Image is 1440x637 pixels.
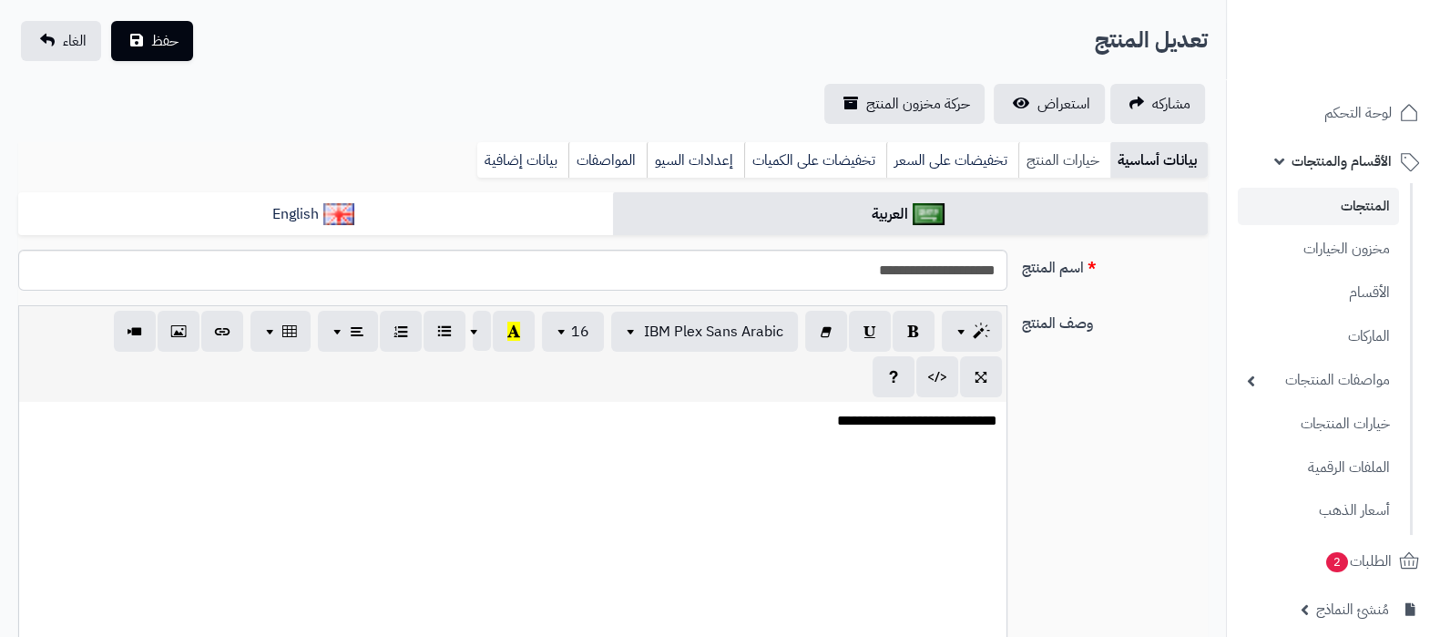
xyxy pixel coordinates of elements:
[647,142,744,179] a: إعدادات السيو
[1238,91,1429,135] a: لوحة التحكم
[1324,549,1392,574] span: الطلبات
[1326,552,1348,572] span: 2
[1324,100,1392,126] span: لوحة التحكم
[1292,149,1392,174] span: الأقسام والمنتجات
[1152,93,1190,115] span: مشاركه
[1018,142,1110,179] a: خيارات المنتج
[477,142,568,179] a: بيانات إضافية
[323,203,355,225] img: English
[111,21,193,61] button: حفظ
[1238,361,1399,400] a: مواصفات المنتجات
[1238,491,1399,530] a: أسعار الذهب
[613,192,1208,237] a: العربية
[1238,230,1399,269] a: مخزون الخيارات
[1316,597,1389,622] span: مُنشئ النماذج
[1095,22,1208,59] h2: تعديل المنتج
[1110,84,1205,124] a: مشاركه
[542,312,604,352] button: 16
[1238,188,1399,225] a: المنتجات
[866,93,970,115] span: حركة مخزون المنتج
[824,84,985,124] a: حركة مخزون المنتج
[611,312,798,352] button: IBM Plex Sans Arabic
[886,142,1018,179] a: تخفيضات على السعر
[644,321,783,343] span: IBM Plex Sans Arabic
[21,21,101,61] a: الغاء
[1238,405,1399,444] a: خيارات المنتجات
[994,84,1105,124] a: استعراض
[1238,448,1399,488] a: الملفات الرقمية
[571,321,589,343] span: 16
[18,192,613,237] a: English
[913,203,945,225] img: العربية
[151,30,179,52] span: حفظ
[1238,539,1429,583] a: الطلبات2
[1037,93,1090,115] span: استعراض
[63,30,87,52] span: الغاء
[1316,51,1423,89] img: logo-2.png
[1015,250,1215,279] label: اسم المنتج
[1015,305,1215,334] label: وصف المنتج
[568,142,647,179] a: المواصفات
[1110,142,1208,179] a: بيانات أساسية
[744,142,886,179] a: تخفيضات على الكميات
[1238,273,1399,313] a: الأقسام
[1238,317,1399,356] a: الماركات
